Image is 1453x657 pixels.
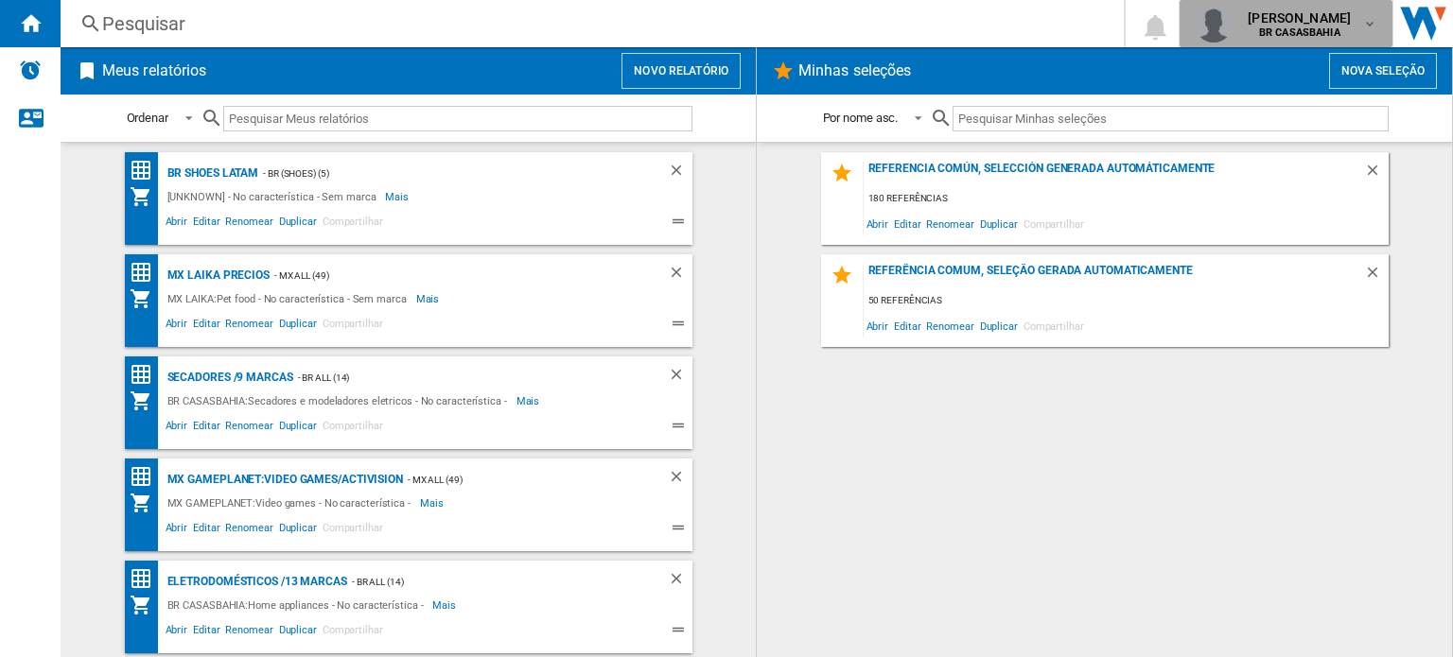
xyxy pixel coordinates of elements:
span: Renomear [222,621,275,644]
div: Secadores /9 marcas [163,366,293,389]
span: Renomear [222,315,275,337]
div: - BR ALL (14) [293,366,630,389]
div: Ordenar [127,111,168,125]
div: Deletar [668,162,692,185]
div: Meu sortimento [130,389,163,412]
input: Pesquisar Minhas seleções [953,106,1388,131]
span: Abrir [163,315,191,337]
span: Editar [190,315,222,337]
div: Deletar [1364,264,1389,289]
span: Renomear [222,519,275,542]
div: Deletar [668,264,692,287]
div: - MX ALL (49) [270,264,630,287]
span: Renomear [923,313,976,338]
div: Matriz de preços [130,567,163,591]
span: Editar [190,519,222,542]
span: Mais [385,185,411,208]
div: Meu sortimento [130,287,163,310]
span: Editar [190,417,222,440]
div: [UNKNOWN] - No característica - Sem marca [163,185,386,208]
span: Duplicar [276,213,320,235]
span: Renomear [923,211,976,236]
button: Novo relatório [621,53,741,89]
img: alerts-logo.svg [19,59,42,81]
div: - BR ALL (14) [347,570,630,594]
span: Compartilhar [320,519,386,542]
span: Duplicar [276,315,320,337]
span: Compartilhar [320,417,386,440]
div: 50 referências [864,289,1389,313]
b: BR CASASBAHIA [1259,26,1340,39]
span: Renomear [222,417,275,440]
input: Pesquisar Meus relatórios [223,106,692,131]
div: - BR (shoes) (5) [258,162,629,185]
div: Referencia común, selección generada automáticamente [864,162,1364,187]
span: Duplicar [977,211,1021,236]
div: Por nome asc. [823,111,899,125]
span: Compartilhar [1021,313,1087,338]
button: Nova seleção [1329,53,1437,89]
span: Compartilhar [320,621,386,644]
div: Matriz de preços [130,465,163,489]
div: Pesquisar [102,10,1075,37]
span: Abrir [163,417,191,440]
span: Editar [190,213,222,235]
div: Meu sortimento [130,185,163,208]
span: Duplicar [977,313,1021,338]
span: Abrir [163,213,191,235]
span: Compartilhar [1021,211,1087,236]
div: 180 referências [864,187,1389,211]
span: Editar [891,211,923,236]
div: MX Laika Precios [163,264,270,287]
div: Matriz de preços [130,159,163,182]
span: Abrir [163,621,191,644]
div: - MX ALL (49) [403,468,630,492]
span: Mais [416,287,443,310]
div: Matriz de preços [130,261,163,285]
h2: Minhas seleções [795,53,916,89]
span: Compartilhar [320,213,386,235]
div: ELETRODOMÉSTICOS /13 marcas [163,570,347,594]
span: Duplicar [276,417,320,440]
span: Abrir [163,519,191,542]
div: Meu sortimento [130,594,163,616]
span: Editar [891,313,923,338]
span: Mais [516,389,543,412]
div: Deletar [668,570,692,594]
div: MX LAIKA:Pet food - No característica - Sem marca [163,287,416,310]
span: Mais [420,492,446,514]
span: Duplicar [276,519,320,542]
span: Compartilhar [320,315,386,337]
div: Referência comum, seleção gerada automaticamente [864,264,1364,289]
div: MX GAMEPLANET:Video games/ACTIVISION [163,468,403,492]
div: Matriz de preços [130,363,163,387]
span: Duplicar [276,621,320,644]
div: BR CASASBAHIA:Secadores e modeladores eletricos - No característica - [163,389,516,412]
h2: Meus relatórios [98,53,211,89]
div: Deletar [1364,162,1389,187]
div: BR Shoes latam [163,162,259,185]
span: Renomear [222,213,275,235]
span: Abrir [864,313,892,338]
img: profile.jpg [1195,5,1233,43]
span: Abrir [864,211,892,236]
div: Meu sortimento [130,492,163,514]
span: Editar [190,621,222,644]
div: Deletar [668,468,692,492]
span: [PERSON_NAME] [1248,9,1351,27]
div: MX GAMEPLANET:Video games - No característica - [163,492,420,514]
div: Deletar [668,366,692,389]
div: BR CASASBAHIA:Home appliances - No característica - [163,594,433,616]
span: Mais [432,594,459,616]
